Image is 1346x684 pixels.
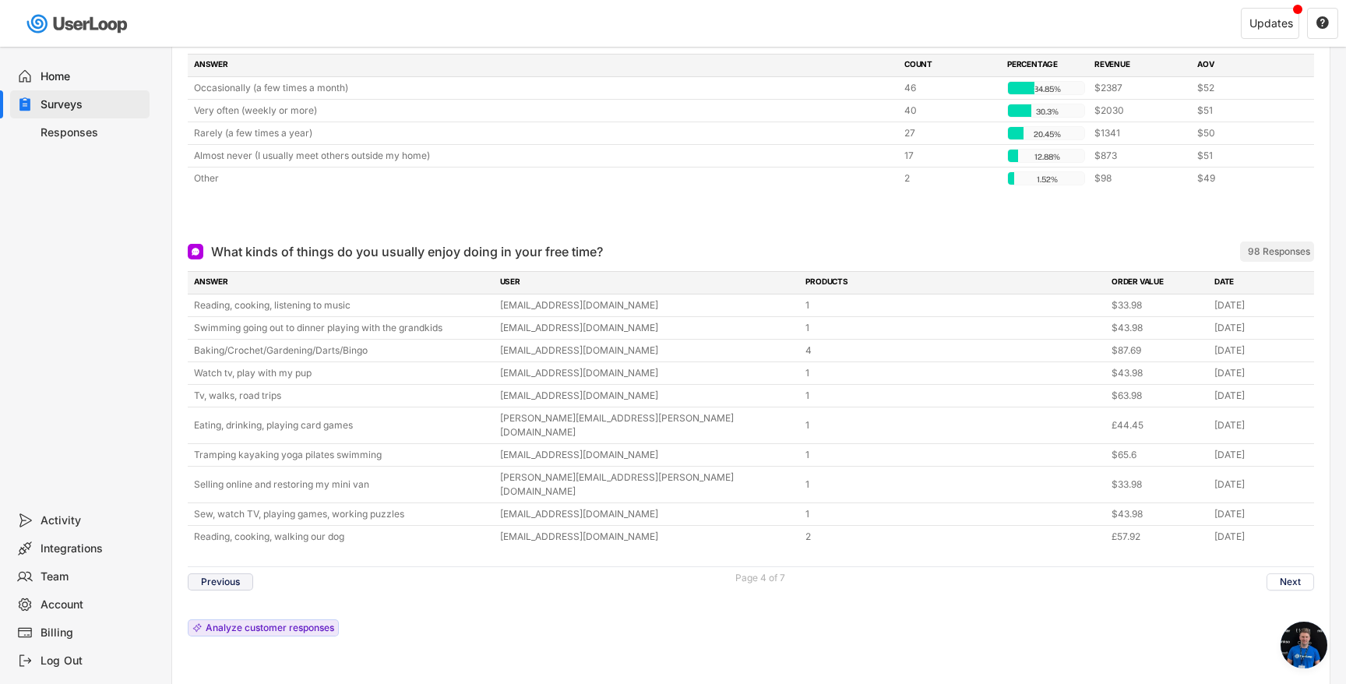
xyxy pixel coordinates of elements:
div: 46 [904,81,998,95]
div: $1341 [1094,126,1188,140]
div: [DATE] [1214,389,1308,403]
div: 1 [805,478,1102,492]
button:  [1316,16,1330,30]
div: 1 [805,448,1102,462]
div: [DATE] [1214,344,1308,358]
div: 1 [805,418,1102,432]
div: 40 [904,104,998,118]
div: [PERSON_NAME][EMAIL_ADDRESS][PERSON_NAME][DOMAIN_NAME] [500,411,797,439]
div: Very often (weekly or more) [194,104,895,118]
div: PERCENTAGE [1007,58,1085,72]
div: Page 4 of 7 [735,573,785,583]
div: 30.3% [1011,104,1083,118]
div: Log Out [41,654,143,668]
div: Team [41,569,143,584]
div: Baking/Crochet/Gardening/Darts/Bingo [194,344,491,358]
div: $63.98 [1112,389,1205,403]
div: ANSWER [194,58,895,72]
div: What kinds of things do you usually enjoy doing in your free time? [211,242,603,261]
div: 34.85% [1011,82,1083,96]
div: [EMAIL_ADDRESS][DOMAIN_NAME] [500,298,797,312]
div: 20.45% [1011,127,1083,141]
div: 1.52% [1011,172,1083,186]
div: [EMAIL_ADDRESS][DOMAIN_NAME] [500,366,797,380]
div: 1 [805,298,1102,312]
div: Home [41,69,143,84]
div: Almost never (I usually meet others outside my home) [194,149,895,163]
div: USER [500,276,797,290]
div: $98 [1094,171,1188,185]
div: Tv, walks, road trips [194,389,491,403]
div: [EMAIL_ADDRESS][DOMAIN_NAME] [500,389,797,403]
div: 27 [904,126,998,140]
div: ANSWER [194,276,491,290]
div: Reading, cooking, walking our dog [194,530,491,544]
div: 17 [904,149,998,163]
img: userloop-logo-01.svg [23,8,133,40]
div: Selling online and restoring my mini van [194,478,491,492]
div: Other [194,171,895,185]
div: Analyze customer responses [206,623,334,633]
div: $43.98 [1112,507,1205,521]
div: Integrations [41,541,143,556]
div: £44.45 [1112,418,1205,432]
div: Eating, drinking, playing card games [194,418,491,432]
div: £57.92 [1112,530,1205,544]
div: $51 [1197,104,1291,118]
div: $87.69 [1112,344,1205,358]
div: [EMAIL_ADDRESS][DOMAIN_NAME] [500,344,797,358]
div: $49 [1197,171,1291,185]
div: Updates [1249,18,1293,29]
div: DATE [1214,276,1308,290]
div: [PERSON_NAME][EMAIL_ADDRESS][PERSON_NAME][DOMAIN_NAME] [500,471,797,499]
div: [DATE] [1214,418,1308,432]
div: [DATE] [1214,366,1308,380]
div: Swimming going out to dinner playing with the grandkids [194,321,491,335]
div: 12.88% [1011,150,1083,164]
div: Sew, watch TV, playing games, working puzzles [194,507,491,521]
div: Billing [41,626,143,640]
div: $2387 [1094,81,1188,95]
div: $51 [1197,149,1291,163]
div: Surveys [41,97,143,112]
div: ORDER VALUE [1112,276,1205,290]
div: $33.98 [1112,298,1205,312]
div: Watch tv, play with my pup [194,366,491,380]
div: Occasionally (a few times a month) [194,81,895,95]
div: $50 [1197,126,1291,140]
div: 1 [805,321,1102,335]
div: [DATE] [1214,448,1308,462]
text:  [1316,16,1329,30]
div: COUNT [904,58,998,72]
div: $33.98 [1112,478,1205,492]
div: REVENUE [1094,58,1188,72]
div: Tramping kayaking yoga pilates swimming [194,448,491,462]
div: $43.98 [1112,321,1205,335]
div: [DATE] [1214,507,1308,521]
div: 1 [805,389,1102,403]
div: PRODUCTS [805,276,1102,290]
button: Next [1267,573,1314,591]
div: Account [41,598,143,612]
div: $2030 [1094,104,1188,118]
div: $43.98 [1112,366,1205,380]
div: 2 [904,171,998,185]
div: [DATE] [1214,321,1308,335]
div: Reading, cooking, listening to music [194,298,491,312]
div: Open chat [1281,622,1327,668]
div: 1 [805,366,1102,380]
div: 98 Responses [1248,245,1310,258]
div: 1 [805,507,1102,521]
div: 2 [805,530,1102,544]
img: Open Ended [191,247,200,256]
div: AOV [1197,58,1291,72]
div: $65.6 [1112,448,1205,462]
div: [DATE] [1214,478,1308,492]
div: Activity [41,513,143,528]
div: Responses [41,125,143,140]
div: [DATE] [1214,298,1308,312]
